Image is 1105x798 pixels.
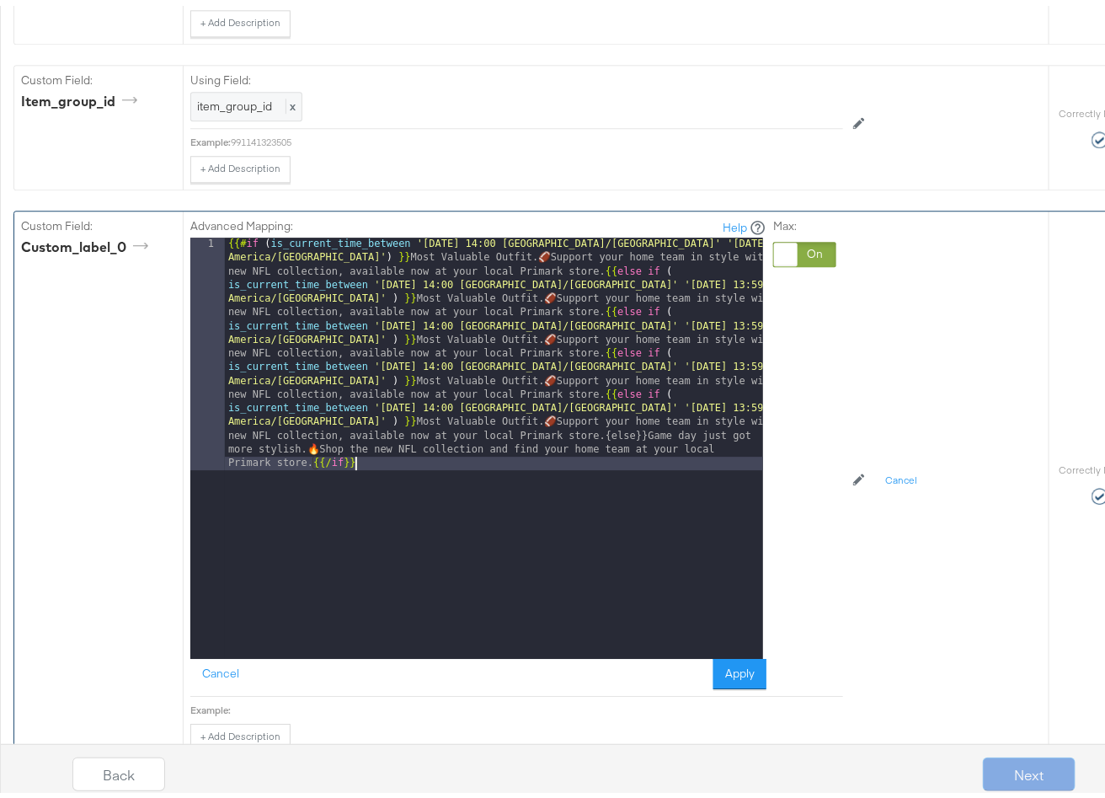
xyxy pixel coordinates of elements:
[21,86,143,105] div: item_group_id
[21,67,176,83] label: Custom Field:
[190,150,291,177] button: + Add Description
[190,130,231,143] div: Example:
[286,93,296,108] span: x
[190,698,231,711] div: Example:
[190,67,843,83] label: Using Field:
[773,212,836,228] label: Max:
[875,462,927,489] button: Cancel
[190,653,251,683] button: Cancel
[21,212,176,228] label: Custom Field:
[231,130,843,143] div: 991141323505
[190,232,225,464] div: 1
[72,752,165,785] button: Back
[713,653,766,683] button: Apply
[190,4,291,31] button: + Add Description
[190,212,293,228] label: Advanced Mapping:
[723,214,747,230] a: Help
[197,93,272,108] span: item_group_id
[190,718,291,745] button: + Add Description
[21,232,154,251] div: custom_label_0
